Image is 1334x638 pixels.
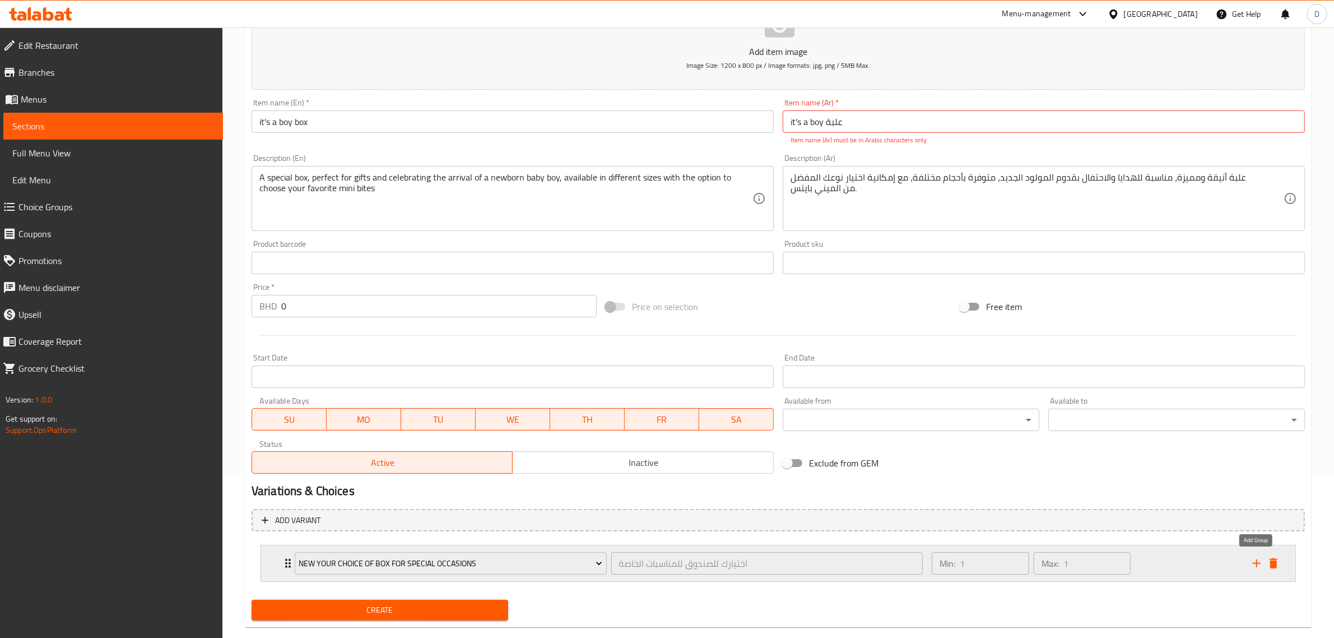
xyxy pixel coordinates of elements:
[1124,8,1198,20] div: [GEOGRAPHIC_DATA]
[18,66,214,79] span: Branches
[940,557,955,570] p: Min:
[809,456,879,470] span: Exclude from GEM
[512,451,774,474] button: Inactive
[6,392,33,407] span: Version:
[252,483,1305,500] h2: Variations & Choices
[3,140,223,167] a: Full Menu View
[18,281,214,294] span: Menu disclaimer
[269,45,1287,58] p: Add item image
[783,409,1039,431] div: ​
[18,39,214,52] span: Edit Restaurant
[1002,7,1071,21] div: Menu-management
[252,451,513,474] button: Active
[1048,409,1305,431] div: ​
[327,408,401,431] button: MO
[18,362,214,375] span: Grocery Checklist
[632,300,698,313] span: Price on selection
[281,295,597,317] input: Please enter price
[1042,557,1059,570] p: Max:
[12,146,214,160] span: Full Menu View
[21,93,214,106] span: Menus
[986,300,1022,313] span: Free item
[6,412,57,426] span: Get support on:
[259,172,752,225] textarea: A special box, perfect for gifts and celebrating the arrival of a newborn baby boy, available in ...
[517,455,769,471] span: Inactive
[18,254,214,267] span: Promotions
[783,252,1305,274] input: Please enter product sku
[257,412,322,428] span: SU
[257,455,509,471] span: Active
[1248,555,1265,572] button: add
[6,423,77,437] a: Support.OpsPlatform
[252,252,774,274] input: Please enter product barcode
[295,552,607,575] button: New Your Choice Of Box For special occasions
[18,335,214,348] span: Coverage Report
[699,408,774,431] button: SA
[331,412,397,428] span: MO
[275,514,320,528] span: Add variant
[480,412,546,428] span: WE
[406,412,471,428] span: TU
[252,408,327,431] button: SU
[1265,555,1282,572] button: delete
[259,299,277,313] p: BHD
[686,59,870,72] span: Image Size: 1200 x 800 px / Image formats: jpg, png / 5MB Max.
[12,173,214,187] span: Edit Menu
[555,412,620,428] span: TH
[3,113,223,140] a: Sections
[401,408,476,431] button: TU
[12,119,214,133] span: Sections
[704,412,769,428] span: SA
[550,408,625,431] button: TH
[625,408,699,431] button: FR
[629,412,695,428] span: FR
[18,308,214,321] span: Upsell
[299,557,602,571] span: New Your Choice Of Box For special occasions
[3,167,223,193] a: Edit Menu
[791,135,1297,145] p: Item name (Ar) must be in Arabic characters only
[261,603,499,617] span: Create
[18,227,214,241] span: Coupons
[476,408,550,431] button: WE
[252,540,1305,586] li: Expand
[261,545,1295,581] div: Expand
[252,110,774,133] input: Enter name En
[1314,8,1319,20] span: D
[252,600,508,621] button: Create
[791,172,1284,225] textarea: علبة أنيقة ومميزة، مناسبة للهدايا والاحتفال بقدوم المولود الجديد، متوفرة بأحجام مختلفة، مع إمكاني...
[35,392,52,407] span: 1.0.0
[783,110,1305,133] input: Enter name Ar
[18,200,214,214] span: Choice Groups
[252,509,1305,532] button: Add variant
